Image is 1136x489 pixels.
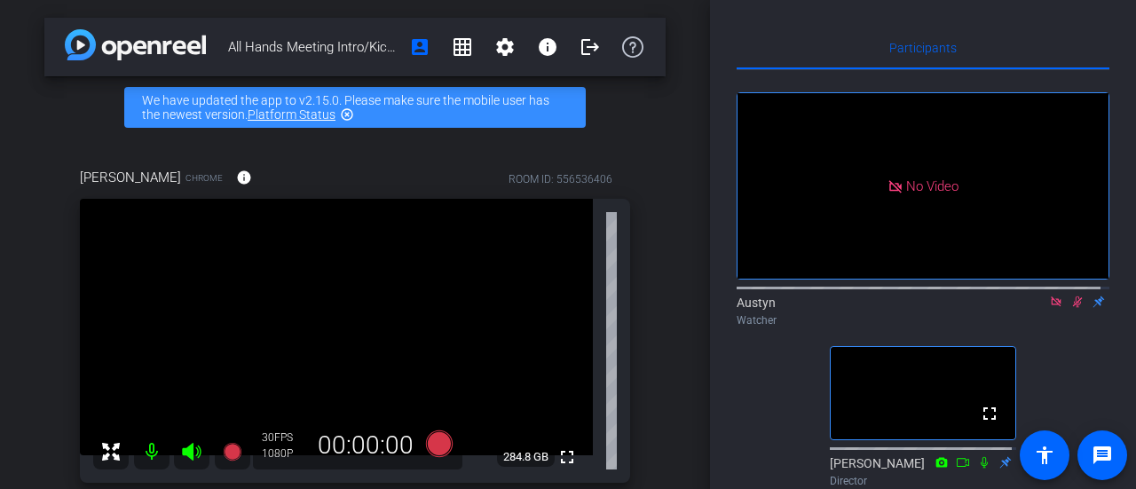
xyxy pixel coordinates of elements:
div: We have updated the app to v2.15.0. Please make sure the mobile user has the newest version. [124,87,586,128]
span: All Hands Meeting Intro/Kickoff [228,29,398,65]
mat-icon: fullscreen [556,446,578,468]
div: [PERSON_NAME] [830,454,1016,489]
mat-icon: account_box [409,36,430,58]
img: app-logo [65,29,206,60]
div: Austyn [737,294,1109,328]
div: Director [830,473,1016,489]
span: FPS [274,431,293,444]
div: ROOM ID: 556536406 [509,171,612,187]
mat-icon: accessibility [1034,445,1055,466]
mat-icon: highlight_off [340,107,354,122]
div: 30 [262,430,306,445]
span: 284.8 GB [497,446,555,468]
span: Chrome [185,171,223,185]
mat-icon: fullscreen [979,403,1000,424]
mat-icon: info [537,36,558,58]
span: Participants [889,42,957,54]
div: 1080P [262,446,306,461]
mat-icon: info [236,170,252,185]
mat-icon: message [1092,445,1113,466]
mat-icon: grid_on [452,36,473,58]
span: No Video [906,177,958,193]
mat-icon: logout [580,36,601,58]
span: [PERSON_NAME] [80,168,181,187]
div: 00:00:00 [306,430,425,461]
mat-icon: settings [494,36,516,58]
a: Platform Status [248,107,335,122]
div: Watcher [737,312,1109,328]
